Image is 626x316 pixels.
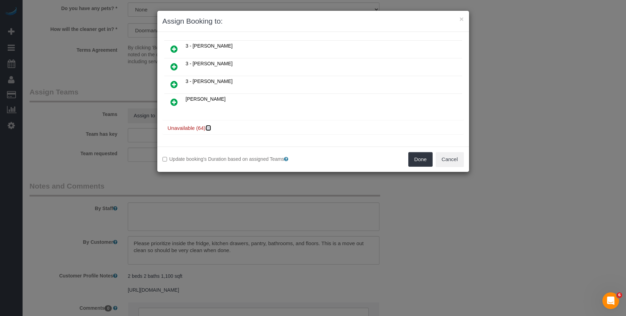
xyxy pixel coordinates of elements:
span: 3 - [PERSON_NAME] [186,43,233,49]
h4: Unavailable (64) [168,125,459,131]
button: Cancel [436,152,464,167]
span: 3 - [PERSON_NAME] [186,78,233,84]
iframe: Intercom live chat [602,292,619,309]
button: × [459,15,464,23]
span: [PERSON_NAME] [186,96,226,102]
span: 3 - [PERSON_NAME] [186,61,233,66]
span: 6 [617,292,622,298]
button: Done [408,152,433,167]
label: Update booking's Duration based on assigned Teams [162,156,308,163]
h3: Assign Booking to: [162,16,464,26]
input: Update booking's Duration based on assigned Teams [162,157,167,161]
